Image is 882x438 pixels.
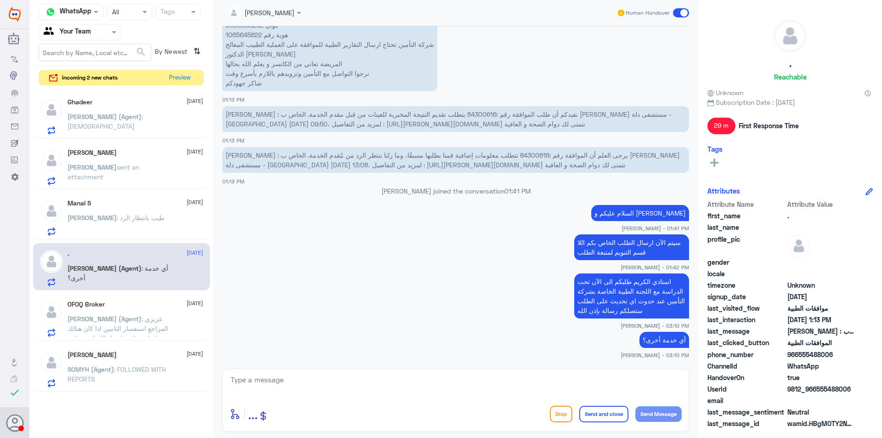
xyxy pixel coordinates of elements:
span: [DATE] [187,299,203,307]
span: [PERSON_NAME] (Agent) [68,315,141,323]
span: null [787,396,854,405]
span: . [787,211,854,221]
span: 2025-09-15T07:11:11.097Z [787,292,854,301]
span: موافقات الطبية [787,303,854,313]
p: 15/9/2025, 1:42 PM [574,234,689,260]
h5: Ghadeer [68,98,92,106]
span: Attribute Value [787,199,854,209]
span: [PERSON_NAME] - 01:41 PM [622,224,689,232]
span: [DATE] [187,198,203,206]
span: wamid.HBgMOTY2NTU1NDg4MDA2FQIAEhgUM0EwRkY0Q0ZEOTg4MDAyOTVGQUYA [787,419,854,428]
span: [PERSON_NAME] [68,163,117,171]
span: UserId [707,384,786,394]
img: defaultAdmin.png [40,149,63,172]
span: [PERSON_NAME] - 03:10 PM [621,322,689,330]
span: 2025-09-15T10:13:32.318Z [787,315,854,324]
span: [PERSON_NAME] - 01:42 PM [621,263,689,271]
img: defaultAdmin.png [40,351,63,374]
h6: Reachable [774,73,807,81]
span: Attribute Name [707,199,786,209]
span: null [787,269,854,279]
span: 966555488006 [787,350,854,359]
img: yourTeam.svg [44,25,57,39]
span: HandoverOn [707,373,786,382]
p: 15/9/2025, 1:13 PM [222,106,689,132]
span: sent an attachment [68,163,139,181]
h6: Attributes [707,187,740,195]
span: [PERSON_NAME] (Agent) [68,264,141,272]
span: 01:13 PM [222,178,244,184]
span: incoming 2 new chats [62,74,118,82]
img: defaultAdmin.png [40,199,63,222]
span: 01:13 PM [222,97,244,102]
span: first_name [707,211,786,221]
span: last_message_id [707,419,786,428]
span: locale [707,269,786,279]
p: 15/9/2025, 3:10 PM [574,273,689,319]
div: Tags [159,6,175,18]
span: last_interaction [707,315,786,324]
span: profile_pic [707,234,786,256]
img: Widebot Logo [9,7,21,22]
span: عميلنا العزيز : يرجى العلم أن الموافقة رقم :84300616 تتطلب معلومات إضافية قمنا بطلبها مسبقًا، وما... [787,326,854,336]
img: defaultAdmin.png [40,301,63,324]
span: 0 [787,407,854,417]
img: defaultAdmin.png [40,250,63,273]
span: 29 m [707,118,735,134]
span: [PERSON_NAME] - 03:10 PM [621,351,689,359]
button: Send and close [579,406,628,422]
h5: . [68,250,69,258]
span: 9812_966555488006 [787,384,854,394]
p: [PERSON_NAME] joined the conversation [222,186,689,196]
p: 15/9/2025, 3:10 PM [639,332,689,348]
span: 01:13 PM [222,137,244,143]
span: : FOLLOWED WITH REPORTS [68,365,166,383]
button: search [136,45,147,60]
img: whatsapp.png [44,5,57,19]
i: check [9,387,20,398]
span: First Response Time [739,121,799,131]
span: null [787,257,854,267]
span: signup_date [707,292,786,301]
span: 2 [787,361,854,371]
span: last_visited_flow [707,303,786,313]
span: last_message_sentiment [707,407,786,417]
p: 15/9/2025, 1:41 PM [591,205,689,221]
span: [DATE] [187,148,203,156]
h5: عبدالرحمن [68,149,117,157]
span: Human Handover [626,9,670,17]
span: [PERSON_NAME] : يرجى العلم أن الموافقة رقم :84300616 تتطلب معلومات إضافية قمنا بطلبها مسبقًا، وما... [226,151,680,169]
button: Avatar [6,414,23,432]
span: phone_number [707,350,786,359]
span: SOMYH (Agent) [68,365,114,373]
span: gender [707,257,786,267]
span: last_message [707,326,786,336]
span: Unknown [787,280,854,290]
span: 01:41 PM [504,187,531,195]
button: Preview [165,70,194,85]
span: [DATE] [187,97,203,105]
span: last_name [707,222,786,232]
span: true [787,373,854,382]
button: Drop [550,406,572,422]
img: defaultAdmin.png [40,98,63,121]
span: : [DEMOGRAPHIC_DATA] [68,113,143,130]
span: last_clicked_button [707,338,786,347]
input: Search by Name, Local etc… [39,44,151,61]
span: email [707,396,786,405]
span: الموافقات الطبية [787,338,854,347]
i: ⇅ [193,44,201,59]
span: Subscription Date : [DATE] [707,97,873,107]
span: ... [248,405,258,422]
span: [PERSON_NAME] : نفيدكم أن طلب الموافقة رقم :84300616 يتطلب تقديم النتيجة المخبرية للعينات من قبل ... [226,110,672,128]
h5: . [789,59,792,69]
h6: Tags [707,145,723,153]
span: By Newest [151,44,190,62]
span: [PERSON_NAME] (Agent) [68,113,141,120]
img: defaultAdmin.png [787,234,810,257]
h5: OFOQ Broker [68,301,105,308]
h5: shujath mohammed [68,351,117,359]
span: [DATE] [187,350,203,358]
span: timezone [707,280,786,290]
span: [PERSON_NAME] [68,214,117,222]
